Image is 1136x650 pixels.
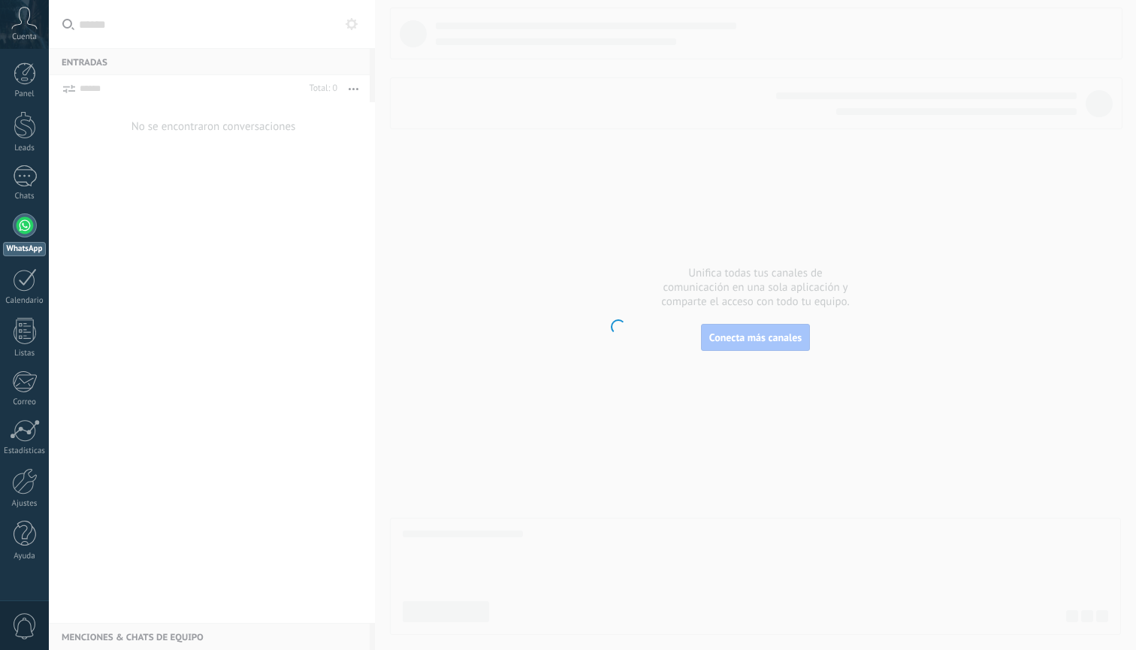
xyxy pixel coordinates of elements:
div: Ayuda [3,552,47,561]
div: Listas [3,349,47,358]
span: Cuenta [12,32,37,42]
div: Panel [3,89,47,99]
div: Calendario [3,296,47,306]
div: Estadísticas [3,446,47,456]
div: Leads [3,144,47,153]
div: WhatsApp [3,242,46,256]
div: Correo [3,398,47,407]
div: Chats [3,192,47,201]
div: Ajustes [3,499,47,509]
